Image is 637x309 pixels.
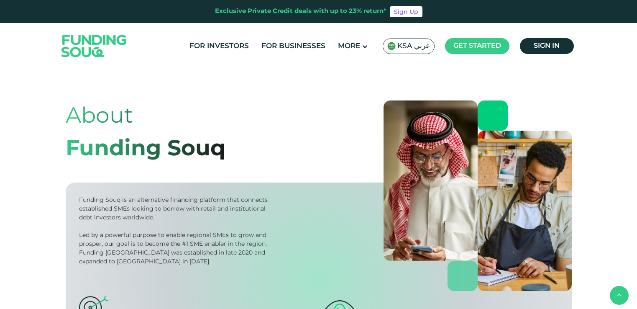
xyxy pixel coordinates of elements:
a: For Investors [187,39,251,53]
button: back [610,286,629,305]
img: about-us-banner [384,100,572,291]
a: For Businesses [259,39,327,53]
img: Logo [53,25,135,67]
span: Sign in [534,43,560,49]
img: SA Flag [387,42,396,50]
div: About [66,100,225,133]
a: Sign Up [390,6,422,17]
div: Funding Souq [66,133,225,166]
div: Funding Souq is an alternative financing platform that connects established SMEs looking to borro... [79,196,271,222]
div: Led by a powerful purpose to enable regional SMEs to grow and prosper, our goal is to become the ... [79,231,271,266]
span: More [338,43,360,50]
div: Exclusive Private Credit deals with up to 23% return* [215,7,386,16]
span: KSA عربي [397,41,430,51]
a: Sign in [520,38,574,54]
span: Get started [453,43,501,49]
